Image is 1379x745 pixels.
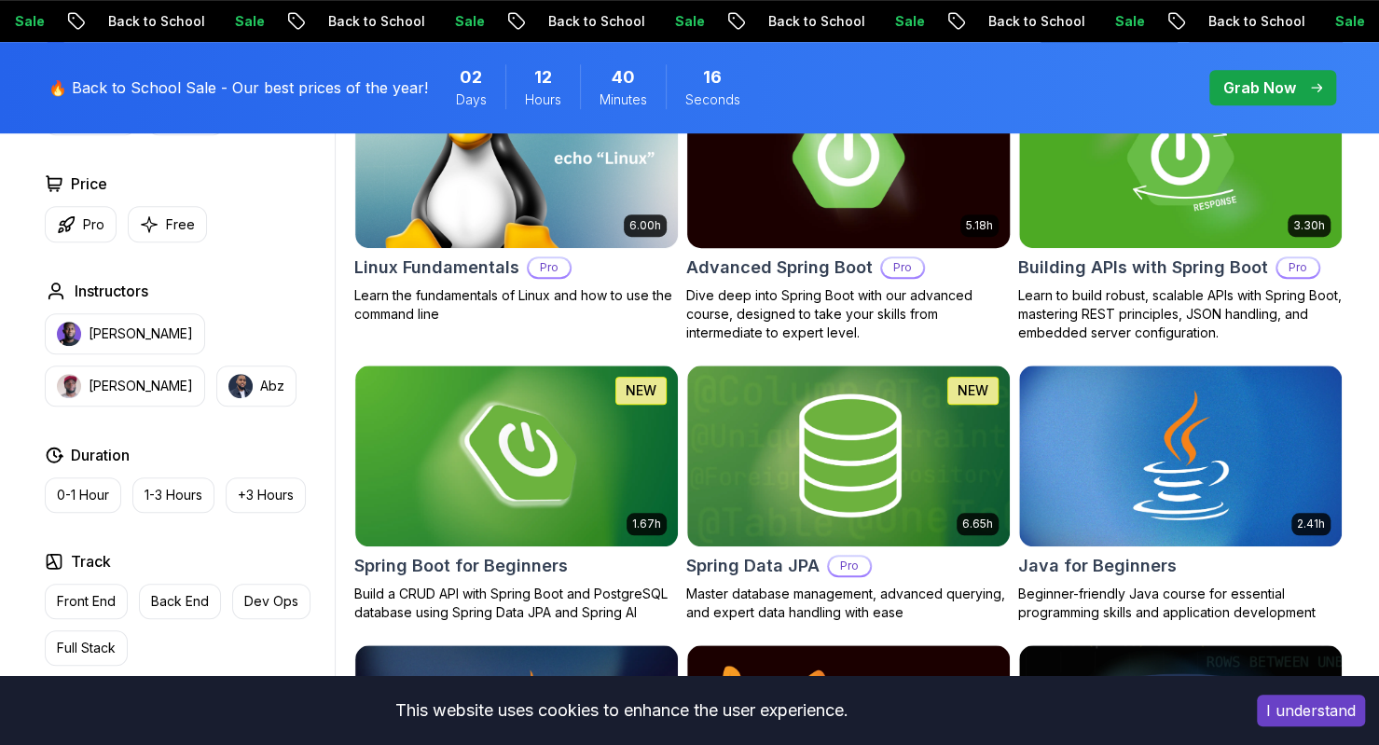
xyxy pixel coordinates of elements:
[679,62,1017,252] img: Advanced Spring Boot card
[228,374,253,398] img: instructor img
[753,12,880,31] p: Back to School
[93,12,220,31] p: Back to School
[1019,366,1342,546] img: Java for Beginners card
[460,64,482,90] span: 2 Days
[75,280,148,302] h2: Instructors
[220,12,280,31] p: Sale
[533,12,660,31] p: Back to School
[1297,517,1325,531] p: 2.41h
[626,381,656,400] p: NEW
[440,12,500,31] p: Sale
[57,374,81,398] img: instructor img
[1018,365,1343,622] a: Java for Beginners card2.41hJava for BeginnersBeginner-friendly Java course for essential program...
[600,90,647,109] span: Minutes
[958,381,988,400] p: NEW
[534,64,552,90] span: 12 Hours
[48,76,428,99] p: 🔥 Back to School Sale - Our best prices of the year!
[45,366,205,407] button: instructor img[PERSON_NAME]
[962,517,993,531] p: 6.65h
[629,218,661,233] p: 6.00h
[1257,695,1365,726] button: Accept cookies
[354,553,568,579] h2: Spring Boot for Beginners
[45,206,117,242] button: Pro
[966,218,993,233] p: 5.18h
[1277,258,1318,277] p: Pro
[686,255,873,281] h2: Advanced Spring Boot
[354,66,679,324] a: Linux Fundamentals card6.00hLinux FundamentalsProLearn the fundamentals of Linux and how to use t...
[529,258,570,277] p: Pro
[45,313,205,354] button: instructor img[PERSON_NAME]
[89,324,193,343] p: [PERSON_NAME]
[660,12,720,31] p: Sale
[1018,255,1268,281] h2: Building APIs with Spring Boot
[226,477,306,513] button: +3 Hours
[45,477,121,513] button: 0-1 Hour
[89,377,193,395] p: [PERSON_NAME]
[132,477,214,513] button: 1-3 Hours
[260,377,284,395] p: Abz
[686,553,820,579] h2: Spring Data JPA
[232,584,310,619] button: Dev Ops
[244,592,298,611] p: Dev Ops
[687,366,1010,546] img: Spring Data JPA card
[1018,286,1343,342] p: Learn to build robust, scalable APIs with Spring Boot, mastering REST principles, JSON handling, ...
[829,557,870,575] p: Pro
[354,585,679,622] p: Build a CRUD API with Spring Boot and PostgreSQL database using Spring Data JPA and Spring AI
[57,592,116,611] p: Front End
[525,90,561,109] span: Hours
[1018,553,1177,579] h2: Java for Beginners
[139,584,221,619] button: Back End
[14,690,1229,731] div: This website uses cookies to enhance the user experience.
[45,584,128,619] button: Front End
[355,366,678,546] img: Spring Boot for Beginners card
[686,66,1011,342] a: Advanced Spring Boot card5.18hAdvanced Spring BootProDive deep into Spring Boot with our advanced...
[880,12,940,31] p: Sale
[1100,12,1160,31] p: Sale
[238,486,294,504] p: +3 Hours
[45,630,128,666] button: Full Stack
[151,592,209,611] p: Back End
[1193,12,1320,31] p: Back to School
[1293,218,1325,233] p: 3.30h
[882,258,923,277] p: Pro
[128,206,207,242] button: Free
[354,255,519,281] h2: Linux Fundamentals
[354,365,679,622] a: Spring Boot for Beginners card1.67hNEWSpring Boot for BeginnersBuild a CRUD API with Spring Boot ...
[166,215,195,234] p: Free
[1223,76,1296,99] p: Grab Now
[57,322,81,346] img: instructor img
[355,67,678,248] img: Linux Fundamentals card
[71,444,130,466] h2: Duration
[686,365,1011,622] a: Spring Data JPA card6.65hNEWSpring Data JPAProMaster database management, advanced querying, and ...
[456,90,487,109] span: Days
[145,486,202,504] p: 1-3 Hours
[216,366,296,407] button: instructor imgAbz
[1019,67,1342,248] img: Building APIs with Spring Boot card
[612,64,635,90] span: 40 Minutes
[83,215,104,234] p: Pro
[632,517,661,531] p: 1.67h
[71,172,107,195] h2: Price
[354,286,679,324] p: Learn the fundamentals of Linux and how to use the command line
[703,64,722,90] span: 16 Seconds
[57,486,109,504] p: 0-1 Hour
[57,639,116,657] p: Full Stack
[1018,585,1343,622] p: Beginner-friendly Java course for essential programming skills and application development
[313,12,440,31] p: Back to School
[685,90,740,109] span: Seconds
[686,286,1011,342] p: Dive deep into Spring Boot with our advanced course, designed to take your skills from intermedia...
[1018,66,1343,342] a: Building APIs with Spring Boot card3.30hBuilding APIs with Spring BootProLearn to build robust, s...
[71,550,111,573] h2: Track
[686,585,1011,622] p: Master database management, advanced querying, and expert data handling with ease
[973,12,1100,31] p: Back to School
